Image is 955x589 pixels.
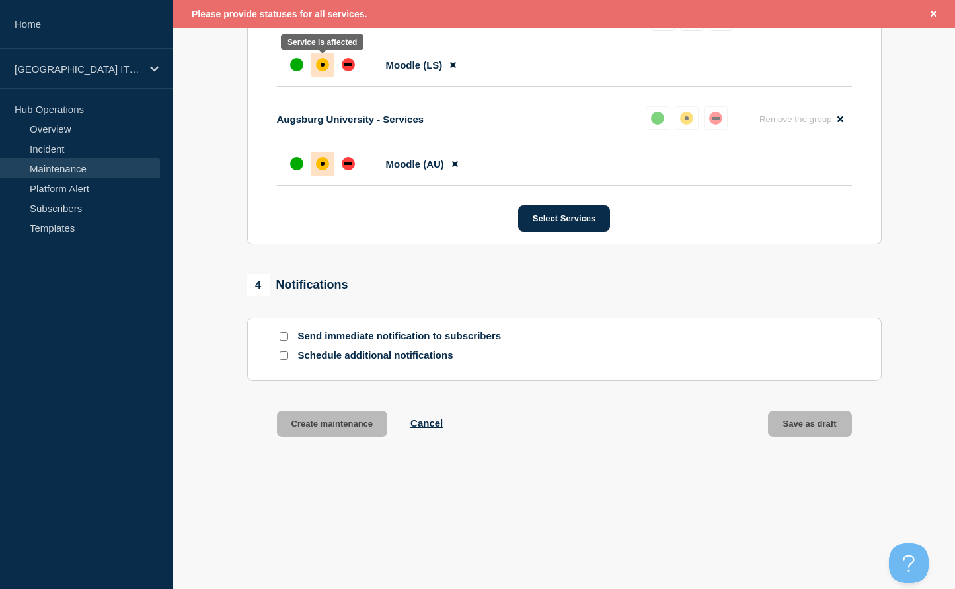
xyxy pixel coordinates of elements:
div: Notifications [247,274,348,296]
div: affected [316,157,329,170]
span: 4 [247,274,270,296]
p: Send immediate notification to subscribers [298,330,510,343]
div: affected [316,58,329,71]
iframe: Help Scout Beacon - Open [889,543,929,583]
button: down [704,106,728,130]
button: Close banner [925,7,942,22]
button: Save as draft [768,411,852,437]
div: down [342,58,355,71]
div: down [342,157,355,170]
p: Augsburg University - Services [277,114,424,125]
button: Remove the group [751,106,852,132]
div: Service is affected [287,38,357,47]
p: [GEOGRAPHIC_DATA] IT Status [15,63,141,75]
button: Cancel [410,417,443,429]
button: up [646,106,669,130]
button: Create maintenance [277,411,388,437]
button: Select Services [518,205,610,232]
div: affected [680,112,693,125]
div: up [290,157,303,170]
span: Moodle (AU) [386,158,444,170]
div: up [651,112,664,125]
span: Remove the group [759,114,832,124]
input: Send immediate notification to subscribers [280,332,288,341]
input: Schedule additional notifications [280,351,288,360]
div: up [290,58,303,71]
span: Moodle (LS) [386,59,443,71]
button: affected [675,106,699,130]
p: Schedule additional notifications [298,349,510,362]
span: Please provide statuses for all services. [192,9,367,19]
div: down [709,112,722,125]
